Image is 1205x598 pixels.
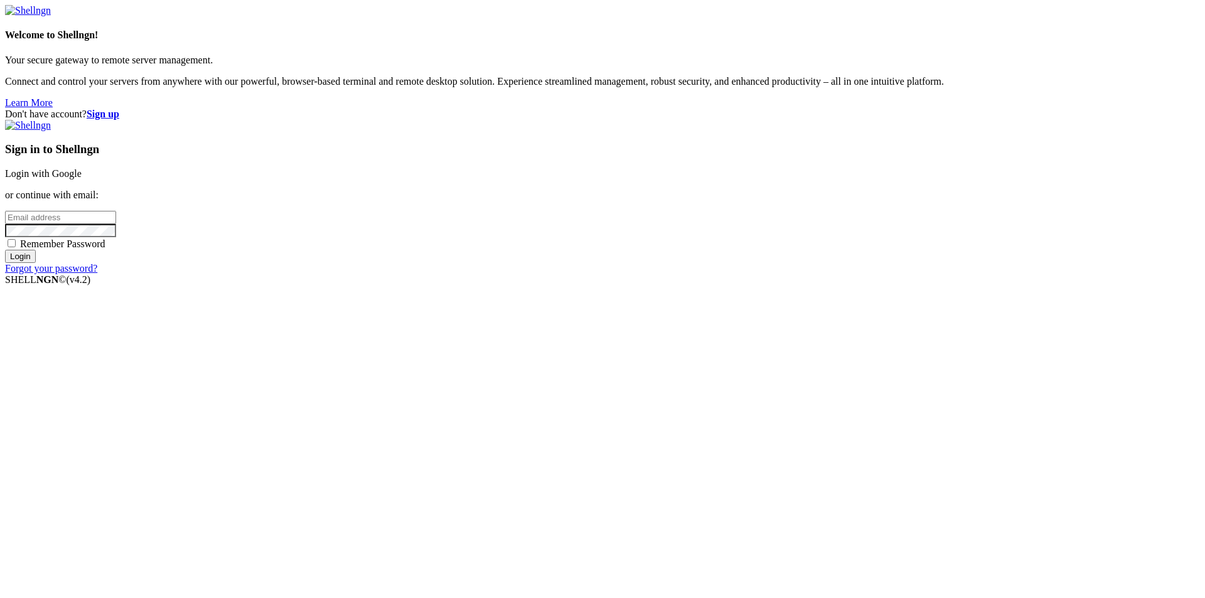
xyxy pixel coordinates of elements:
[5,120,51,131] img: Shellngn
[67,274,91,285] span: 4.2.0
[5,109,1200,120] div: Don't have account?
[5,190,1200,201] p: or continue with email:
[20,238,105,249] span: Remember Password
[87,109,119,119] a: Sign up
[5,142,1200,156] h3: Sign in to Shellngn
[5,168,82,179] a: Login with Google
[5,76,1200,87] p: Connect and control your servers from anywhere with our powerful, browser-based terminal and remo...
[5,29,1200,41] h4: Welcome to Shellngn!
[5,55,1200,66] p: Your secure gateway to remote server management.
[5,250,36,263] input: Login
[5,211,116,224] input: Email address
[5,5,51,16] img: Shellngn
[36,274,59,285] b: NGN
[5,274,90,285] span: SHELL ©
[8,239,16,247] input: Remember Password
[5,263,97,274] a: Forgot your password?
[5,97,53,108] a: Learn More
